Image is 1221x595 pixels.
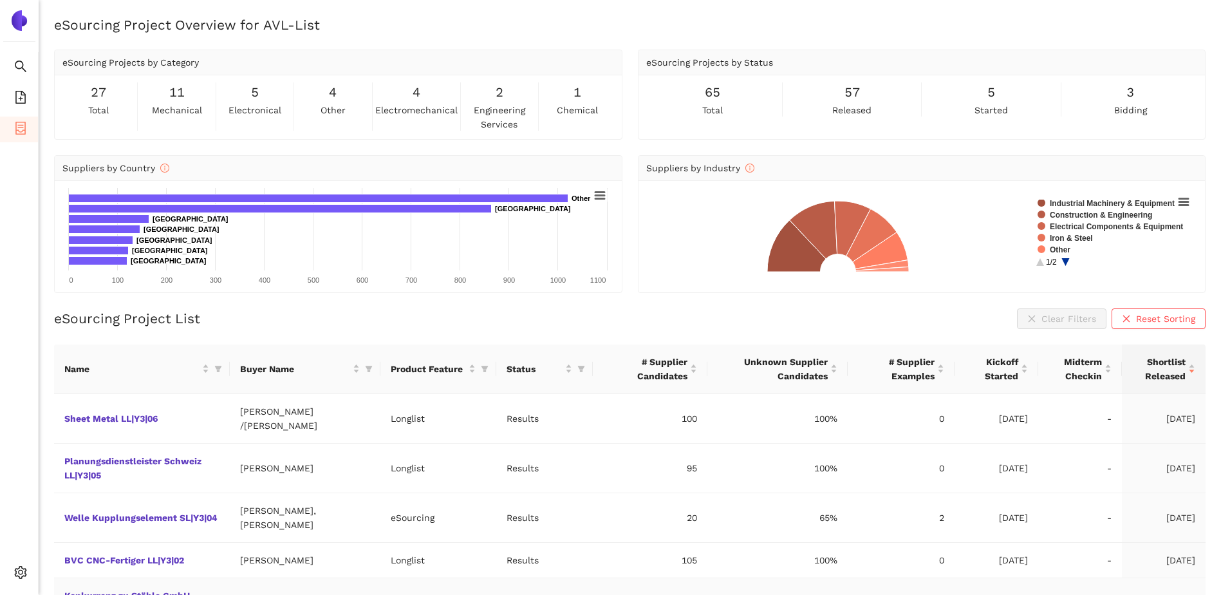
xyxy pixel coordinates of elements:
[362,359,375,379] span: filter
[391,362,466,376] span: Product Feature
[593,543,707,578] td: 105
[955,394,1038,444] td: [DATE]
[1038,394,1122,444] td: -
[54,345,230,394] th: this column's title is Name,this column is sortable
[1038,444,1122,493] td: -
[1122,314,1131,325] span: close
[259,276,270,284] text: 400
[848,493,955,543] td: 2
[1038,493,1122,543] td: -
[495,205,571,212] text: [GEOGRAPHIC_DATA]
[132,247,208,254] text: [GEOGRAPHIC_DATA]
[707,493,848,543] td: 65%
[1046,258,1057,267] text: 1/2
[62,163,169,173] span: Suppliers by Country
[144,225,219,233] text: [GEOGRAPHIC_DATA]
[575,359,588,379] span: filter
[405,276,417,284] text: 700
[161,276,172,284] text: 200
[832,103,871,117] span: released
[14,55,27,81] span: search
[321,103,346,117] span: other
[463,103,536,131] span: engineering services
[1122,543,1206,578] td: [DATE]
[153,215,228,223] text: [GEOGRAPHIC_DATA]
[702,103,723,117] span: total
[136,236,212,244] text: [GEOGRAPHIC_DATA]
[62,57,199,68] span: eSourcing Projects by Category
[590,276,606,284] text: 1100
[503,276,515,284] text: 900
[230,394,380,444] td: [PERSON_NAME] /[PERSON_NAME]
[212,359,225,379] span: filter
[955,444,1038,493] td: [DATE]
[1136,312,1195,326] span: Reset Sorting
[478,359,491,379] span: filter
[844,82,860,102] span: 57
[1038,345,1122,394] th: this column's title is Midterm Checkin,this column is sortable
[230,493,380,543] td: [PERSON_NAME], [PERSON_NAME]
[9,10,30,31] img: Logo
[54,309,200,328] h2: eSourcing Project List
[577,365,585,373] span: filter
[1122,493,1206,543] td: [DATE]
[496,394,593,444] td: Results
[848,394,955,444] td: 0
[210,276,221,284] text: 300
[1038,543,1122,578] td: -
[1050,234,1093,243] text: Iron & Steel
[858,355,935,383] span: # Supplier Examples
[1126,82,1134,102] span: 3
[481,365,489,373] span: filter
[718,355,828,383] span: Unknown Supplier Candidates
[380,543,496,578] td: Longlist
[1122,394,1206,444] td: [DATE]
[707,394,848,444] td: 100%
[413,82,420,102] span: 4
[1049,355,1102,383] span: Midterm Checkin
[707,444,848,493] td: 100%
[1112,308,1206,329] button: closeReset Sorting
[230,345,380,394] th: this column's title is Buyer Name,this column is sortable
[848,543,955,578] td: 0
[707,345,848,394] th: this column's title is Unknown Supplier Candidates,this column is sortable
[745,164,754,173] span: info-circle
[707,543,848,578] td: 100%
[380,394,496,444] td: Longlist
[380,345,496,394] th: this column's title is Product Feature,this column is sortable
[955,543,1038,578] td: [DATE]
[380,493,496,543] td: eSourcing
[230,444,380,493] td: [PERSON_NAME]
[14,86,27,112] span: file-add
[646,163,754,173] span: Suppliers by Industry
[1132,355,1186,383] span: Shortlist Released
[603,355,687,383] span: # Supplier Candidates
[1017,308,1106,329] button: closeClear Filters
[131,257,207,265] text: [GEOGRAPHIC_DATA]
[557,103,598,117] span: chemical
[14,117,27,143] span: container
[14,562,27,587] span: setting
[848,345,955,394] th: this column's title is # Supplier Examples,this column is sortable
[88,103,109,117] span: total
[496,82,503,102] span: 2
[54,15,1206,34] h2: eSourcing Project Overview for AVL-List
[112,276,124,284] text: 100
[454,276,466,284] text: 800
[240,362,350,376] span: Buyer Name
[308,276,319,284] text: 500
[496,493,593,543] td: Results
[974,103,1008,117] span: started
[64,362,200,376] span: Name
[705,82,720,102] span: 65
[496,345,593,394] th: this column's title is Status,this column is sortable
[329,82,337,102] span: 4
[593,444,707,493] td: 95
[1114,103,1147,117] span: bidding
[955,345,1038,394] th: this column's title is Kickoff Started,this column is sortable
[550,276,566,284] text: 1000
[593,345,707,394] th: this column's title is # Supplier Candidates,this column is sortable
[214,365,222,373] span: filter
[507,362,563,376] span: Status
[496,543,593,578] td: Results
